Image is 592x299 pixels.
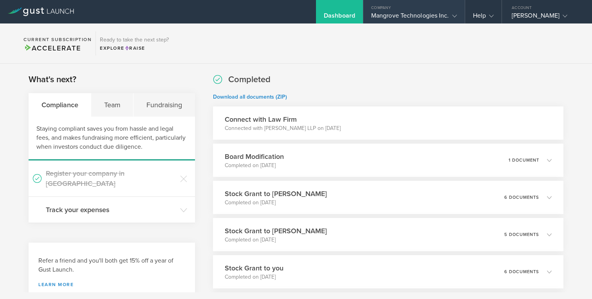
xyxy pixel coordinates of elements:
h3: Stock Grant to [PERSON_NAME] [225,189,327,199]
div: Mangrove Technologies Inc. [371,12,457,23]
p: Connected with [PERSON_NAME] LLP on [DATE] [225,124,341,132]
a: Learn more [38,282,185,287]
div: Help [473,12,494,23]
div: Staying compliant saves you from hassle and legal fees, and makes fundraising more efficient, par... [29,117,195,160]
span: Accelerate [23,44,81,52]
p: 1 document [509,158,539,162]
div: Team [91,93,134,117]
p: 5 documents [504,232,539,237]
h2: Completed [228,74,271,85]
div: Dashboard [324,12,355,23]
h3: Register your company in [GEOGRAPHIC_DATA] [46,168,176,189]
div: Ready to take the next step?ExploreRaise [96,31,173,56]
h3: Stock Grant to you [225,263,283,273]
h3: Connect with Law Firm [225,114,341,124]
h3: Track your expenses [46,205,176,215]
div: Compliance [29,93,91,117]
div: Fundraising [134,93,195,117]
div: [PERSON_NAME] [512,12,578,23]
p: Completed on [DATE] [225,273,283,281]
div: Explore [100,45,169,52]
h3: Board Modification [225,151,284,162]
h2: What's next? [29,74,76,85]
h3: Stock Grant to [PERSON_NAME] [225,226,327,236]
a: Download all documents (ZIP) [213,94,287,100]
span: Raise [125,45,145,51]
p: 6 documents [504,195,539,200]
p: Completed on [DATE] [225,199,327,207]
p: 6 documents [504,270,539,274]
h3: Ready to take the next step? [100,37,169,43]
h3: Refer a friend and you'll both get 15% off a year of Gust Launch. [38,256,185,274]
h2: Current Subscription [23,37,92,42]
p: Completed on [DATE] [225,162,284,169]
p: Completed on [DATE] [225,236,327,244]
